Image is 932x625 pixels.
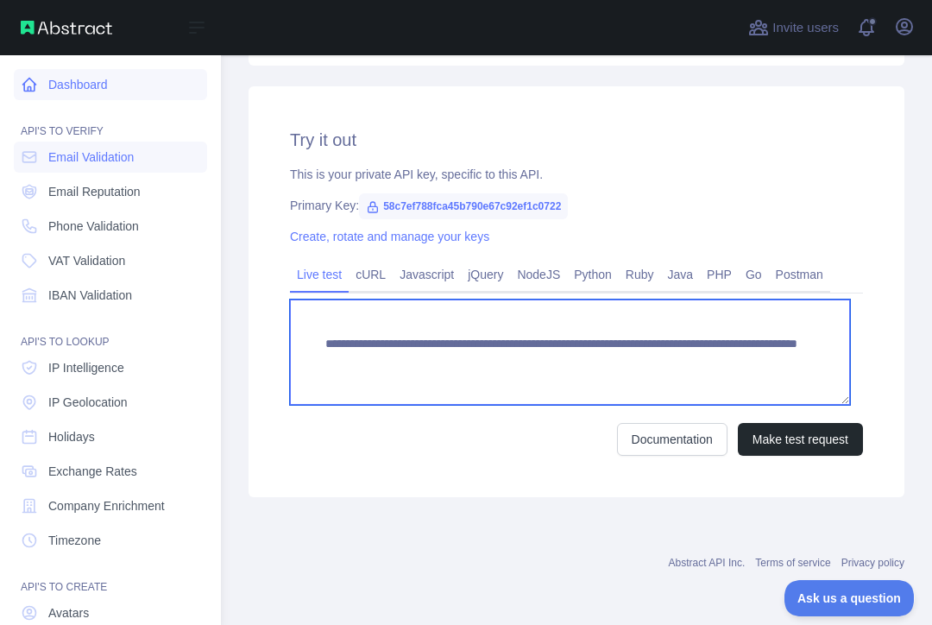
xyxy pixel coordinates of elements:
[14,104,207,138] div: API'S TO VERIFY
[14,211,207,242] a: Phone Validation
[14,456,207,487] a: Exchange Rates
[290,197,863,214] div: Primary Key:
[48,394,128,411] span: IP Geolocation
[755,557,830,569] a: Terms of service
[48,183,141,200] span: Email Reputation
[48,359,124,376] span: IP Intelligence
[669,557,746,569] a: Abstract API Inc.
[48,497,165,515] span: Company Enrichment
[619,261,661,288] a: Ruby
[617,423,727,456] a: Documentation
[48,463,137,480] span: Exchange Rates
[567,261,619,288] a: Python
[290,166,863,183] div: This is your private API key, specific to this API.
[772,18,839,38] span: Invite users
[14,314,207,349] div: API'S TO LOOKUP
[769,261,830,288] a: Postman
[841,557,904,569] a: Privacy policy
[14,245,207,276] a: VAT Validation
[661,261,701,288] a: Java
[739,261,769,288] a: Go
[700,261,739,288] a: PHP
[359,193,568,219] span: 58c7ef788fca45b790e67c92ef1c0722
[290,261,349,288] a: Live test
[393,261,461,288] a: Javascript
[784,580,915,616] iframe: Toggle Customer Support
[349,261,393,288] a: cURL
[48,218,139,235] span: Phone Validation
[14,280,207,311] a: IBAN Validation
[48,252,125,269] span: VAT Validation
[290,230,489,243] a: Create, rotate and manage your keys
[14,176,207,207] a: Email Reputation
[14,421,207,452] a: Holidays
[48,604,89,622] span: Avatars
[48,287,132,304] span: IBAN Validation
[14,525,207,556] a: Timezone
[14,352,207,383] a: IP Intelligence
[14,387,207,418] a: IP Geolocation
[745,14,842,41] button: Invite users
[290,128,863,152] h2: Try it out
[21,21,112,35] img: Abstract API
[14,559,207,594] div: API'S TO CREATE
[510,261,567,288] a: NodeJS
[48,428,95,445] span: Holidays
[14,69,207,100] a: Dashboard
[48,148,134,166] span: Email Validation
[48,532,101,549] span: Timezone
[14,142,207,173] a: Email Validation
[738,423,863,456] button: Make test request
[461,261,510,288] a: jQuery
[14,490,207,521] a: Company Enrichment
